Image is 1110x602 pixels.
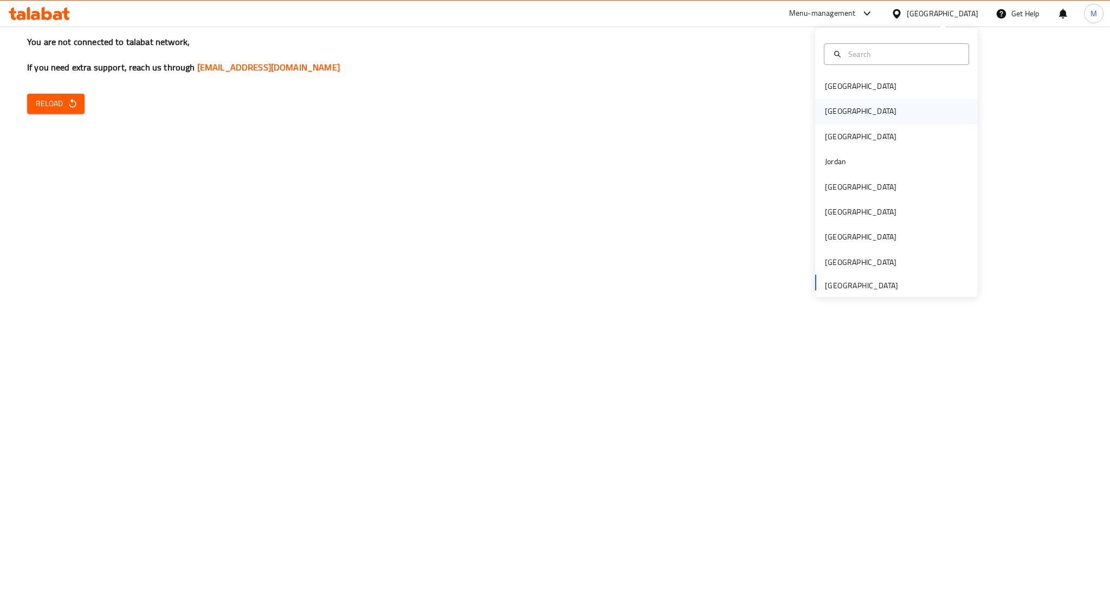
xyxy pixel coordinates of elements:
input: Search [844,48,962,60]
div: [GEOGRAPHIC_DATA] [825,231,896,243]
h3: You are not connected to talabat network, If you need extra support, reach us through [27,36,1083,74]
div: [GEOGRAPHIC_DATA] [825,131,896,143]
div: Menu-management [789,7,856,20]
div: [GEOGRAPHIC_DATA] [907,8,978,20]
div: [GEOGRAPHIC_DATA] [825,80,896,92]
span: Reload [36,97,76,111]
div: [GEOGRAPHIC_DATA] [825,256,896,268]
div: [GEOGRAPHIC_DATA] [825,181,896,193]
span: M [1090,8,1097,20]
div: [GEOGRAPHIC_DATA] [825,105,896,117]
div: Jordan [825,156,846,167]
div: [GEOGRAPHIC_DATA] [825,206,896,218]
a: [EMAIL_ADDRESS][DOMAIN_NAME] [197,59,340,75]
button: Reload [27,94,85,114]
